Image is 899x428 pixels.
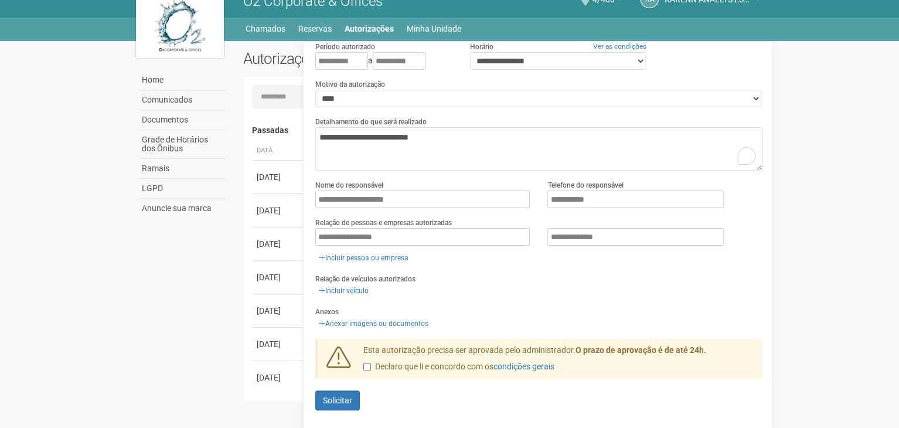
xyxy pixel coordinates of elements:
[257,372,300,383] div: [DATE]
[547,180,623,191] label: Telefone do responsável
[246,21,285,37] a: Chamados
[363,363,371,371] input: Declaro que li e concordo com oscondições gerais
[257,271,300,283] div: [DATE]
[315,274,416,284] label: Relação de veículos autorizados
[139,90,226,110] a: Comunicados
[315,180,383,191] label: Nome do responsável
[315,317,432,330] a: Anexar imagens ou documentos
[315,218,452,228] label: Relação de pessoas e empresas autorizadas
[576,345,706,355] strong: O prazo de aprovação é de até 24h.
[252,126,754,135] h4: Passadas
[593,42,646,50] a: Ver as condições
[257,338,300,350] div: [DATE]
[315,127,762,171] textarea: To enrich screen reader interactions, please activate Accessibility in Grammarly extension settings
[139,70,226,90] a: Home
[323,396,352,405] span: Solicitar
[252,141,305,161] th: Data
[493,362,554,371] a: condições gerais
[139,179,226,199] a: LGPD
[139,159,226,179] a: Ramais
[243,50,494,67] h2: Autorizações
[345,21,394,37] a: Autorizações
[139,110,226,130] a: Documentos
[315,79,385,90] label: Motivo da autorização
[139,199,226,218] a: Anuncie sua marca
[315,390,360,410] button: Solicitar
[315,252,412,264] a: Incluir pessoa ou empresa
[139,130,226,159] a: Grade de Horários dos Ônibus
[315,307,339,317] label: Anexos
[257,205,300,216] div: [DATE]
[257,238,300,250] div: [DATE]
[315,52,452,70] div: a
[257,305,300,317] div: [DATE]
[470,42,493,52] label: Horário
[315,42,375,52] label: Período autorizado
[363,361,554,373] label: Declaro que li e concordo com os
[257,171,300,183] div: [DATE]
[407,21,461,37] a: Minha Unidade
[315,284,372,297] a: Incluir veículo
[298,21,332,37] a: Reservas
[315,117,427,127] label: Detalhamento do que será realizado
[355,345,762,379] div: Esta autorização precisa ser aprovada pelo administrador.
